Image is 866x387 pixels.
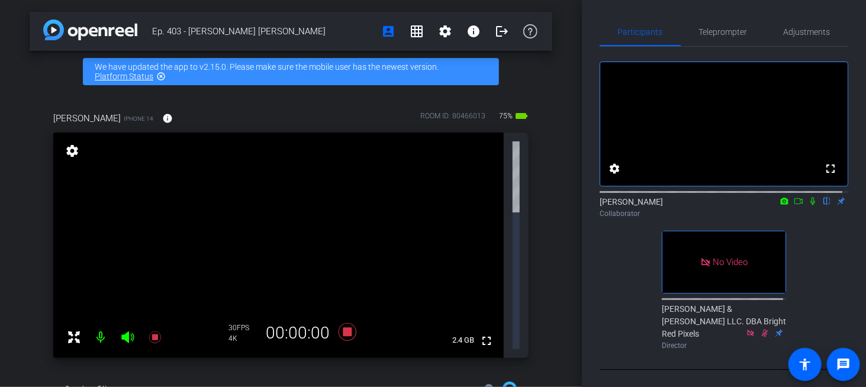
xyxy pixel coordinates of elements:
mat-icon: logout [495,24,509,38]
mat-icon: info [466,24,481,38]
div: We have updated the app to v2.15.0. Please make sure the mobile user has the newest version. [83,58,499,85]
div: 00:00:00 [259,323,338,343]
span: Teleprompter [699,28,748,36]
span: 2.4 GB [448,333,478,347]
div: 30 [229,323,259,333]
div: ROOM ID: 80466013 [420,111,485,128]
mat-icon: message [836,357,851,372]
span: iPhone 14 [124,114,153,123]
mat-icon: account_box [381,24,395,38]
div: Director [662,340,786,351]
span: No Video [713,257,748,267]
mat-icon: settings [438,24,452,38]
div: [PERSON_NAME] & [PERSON_NAME] LLC. DBA Bright Red Pixels [662,303,786,351]
span: Adjustments [784,28,830,36]
div: 4K [229,334,259,343]
span: 75% [497,107,514,125]
span: Participants [618,28,663,36]
span: FPS [237,324,250,332]
span: Ep. 403 - [PERSON_NAME] [PERSON_NAME] [152,20,374,43]
div: Collaborator [600,208,848,219]
mat-icon: settings [607,162,622,176]
img: app-logo [43,20,137,40]
mat-icon: accessibility [798,357,812,372]
mat-icon: settings [64,144,81,158]
div: [PERSON_NAME] [600,196,848,219]
a: Platform Status [95,72,153,81]
mat-icon: flip [820,195,834,206]
mat-icon: info [162,113,173,124]
mat-icon: highlight_off [156,72,166,81]
mat-icon: fullscreen [823,162,838,176]
span: [PERSON_NAME] [53,112,121,125]
mat-icon: fullscreen [479,334,494,348]
mat-icon: battery_std [514,109,529,123]
mat-icon: grid_on [410,24,424,38]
